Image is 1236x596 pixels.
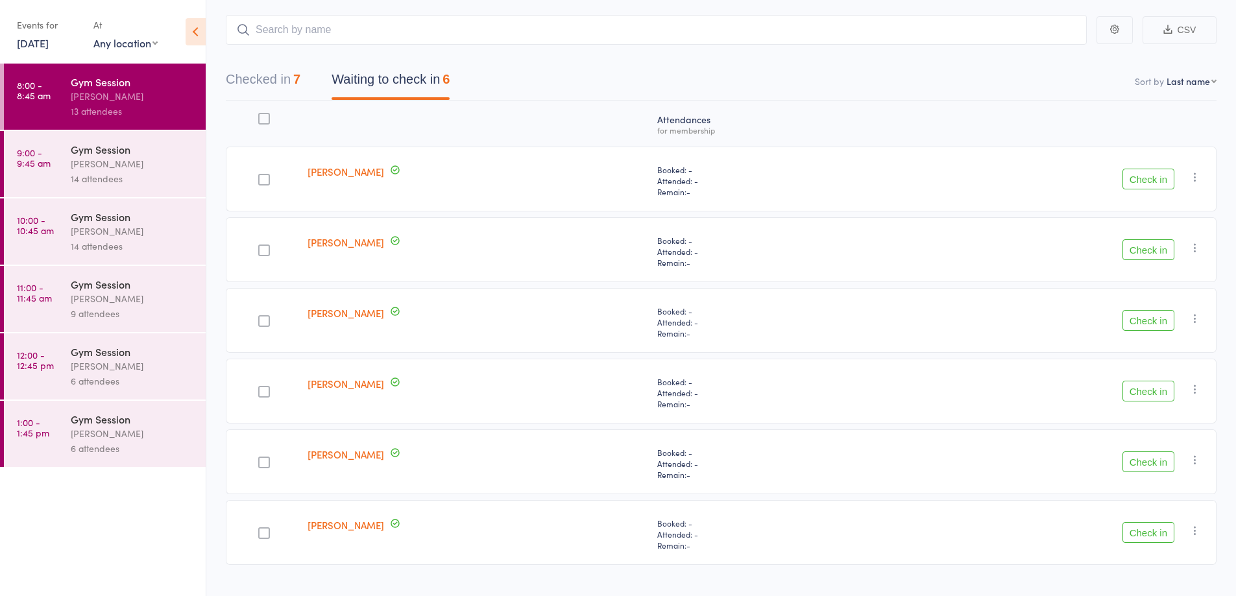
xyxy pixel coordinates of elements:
[1122,381,1174,401] button: Check in
[71,209,195,224] div: Gym Session
[657,540,877,551] span: Remain:
[71,441,195,456] div: 6 attendees
[686,186,690,197] span: -
[1122,239,1174,260] button: Check in
[93,36,158,50] div: Any location
[657,376,877,387] span: Booked: -
[657,518,877,529] span: Booked: -
[71,374,195,388] div: 6 attendees
[71,412,195,426] div: Gym Session
[71,104,195,119] div: 13 attendees
[657,126,877,134] div: for membership
[4,333,206,399] a: 12:00 -12:45 pmGym Session[PERSON_NAME]6 attendees
[71,239,195,254] div: 14 attendees
[652,106,882,141] div: Atten­dances
[308,306,384,320] a: [PERSON_NAME]
[657,186,877,197] span: Remain:
[686,469,690,480] span: -
[17,147,51,168] time: 9:00 - 9:45 am
[17,417,49,438] time: 1:00 - 1:45 pm
[4,198,206,265] a: 10:00 -10:45 amGym Session[PERSON_NAME]14 attendees
[657,246,877,257] span: Attended: -
[71,306,195,321] div: 9 attendees
[308,518,384,532] a: [PERSON_NAME]
[657,469,877,480] span: Remain:
[293,72,300,86] div: 7
[657,316,877,328] span: Attended: -
[686,398,690,409] span: -
[657,387,877,398] span: Attended: -
[442,72,450,86] div: 6
[71,171,195,186] div: 14 attendees
[226,15,1087,45] input: Search by name
[4,266,206,332] a: 11:00 -11:45 amGym Session[PERSON_NAME]9 attendees
[17,36,49,50] a: [DATE]
[17,80,51,101] time: 8:00 - 8:45 am
[17,350,54,370] time: 12:00 - 12:45 pm
[17,14,80,36] div: Events for
[17,215,54,235] time: 10:00 - 10:45 am
[71,426,195,441] div: [PERSON_NAME]
[657,447,877,458] span: Booked: -
[657,235,877,246] span: Booked: -
[1143,16,1217,44] button: CSV
[657,328,877,339] span: Remain:
[4,401,206,467] a: 1:00 -1:45 pmGym Session[PERSON_NAME]6 attendees
[657,398,877,409] span: Remain:
[4,64,206,130] a: 8:00 -8:45 amGym Session[PERSON_NAME]13 attendees
[308,165,384,178] a: [PERSON_NAME]
[308,235,384,249] a: [PERSON_NAME]
[686,257,690,268] span: -
[332,66,450,100] button: Waiting to check in6
[1122,522,1174,543] button: Check in
[1122,451,1174,472] button: Check in
[71,142,195,156] div: Gym Session
[657,529,877,540] span: Attended: -
[17,282,52,303] time: 11:00 - 11:45 am
[71,89,195,104] div: [PERSON_NAME]
[308,377,384,390] a: [PERSON_NAME]
[686,328,690,339] span: -
[71,75,195,89] div: Gym Session
[71,344,195,359] div: Gym Session
[657,175,877,186] span: Attended: -
[71,291,195,306] div: [PERSON_NAME]
[71,277,195,291] div: Gym Session
[308,447,384,461] a: [PERSON_NAME]
[657,458,877,469] span: Attended: -
[71,156,195,171] div: [PERSON_NAME]
[93,14,158,36] div: At
[71,224,195,239] div: [PERSON_NAME]
[71,359,195,374] div: [PERSON_NAME]
[657,164,877,175] span: Booked: -
[4,131,206,197] a: 9:00 -9:45 amGym Session[PERSON_NAME]14 attendees
[1167,75,1210,88] div: Last name
[1122,169,1174,189] button: Check in
[657,305,877,316] span: Booked: -
[226,66,300,100] button: Checked in7
[1122,310,1174,331] button: Check in
[686,540,690,551] span: -
[1135,75,1164,88] label: Sort by
[657,257,877,268] span: Remain:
